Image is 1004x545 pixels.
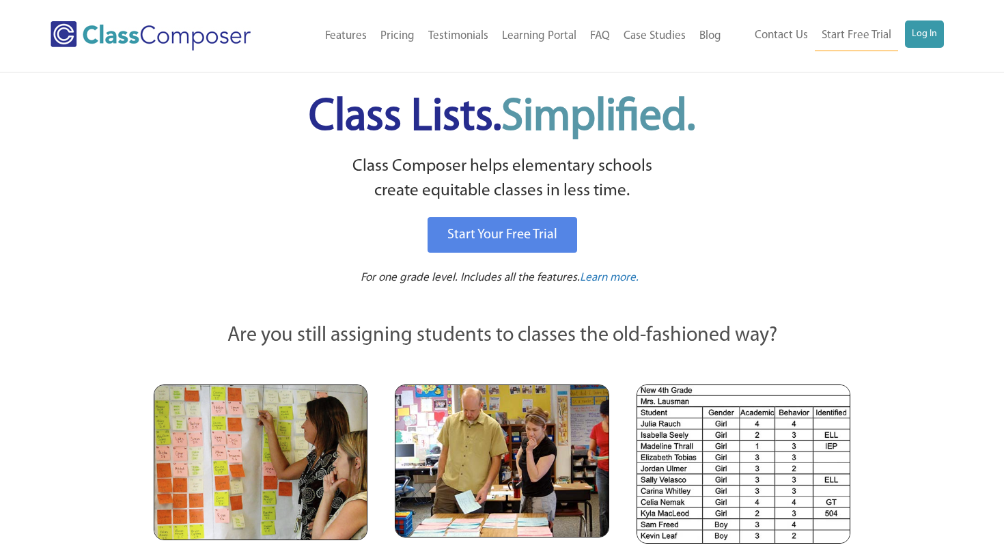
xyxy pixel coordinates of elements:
[421,21,495,51] a: Testimonials
[286,21,728,51] nav: Header Menu
[395,385,609,537] img: Blue and Pink Paper Cards
[580,272,639,283] span: Learn more.
[693,21,728,51] a: Blog
[748,20,815,51] a: Contact Us
[428,217,577,253] a: Start Your Free Trial
[309,96,695,140] span: Class Lists.
[51,21,251,51] img: Class Composer
[374,21,421,51] a: Pricing
[905,20,944,48] a: Log In
[728,20,944,51] nav: Header Menu
[580,270,639,287] a: Learn more.
[583,21,617,51] a: FAQ
[637,385,850,544] img: Spreadsheets
[152,154,852,204] p: Class Composer helps elementary schools create equitable classes in less time.
[361,272,580,283] span: For one grade level. Includes all the features.
[154,321,850,351] p: Are you still assigning students to classes the old-fashioned way?
[447,228,557,242] span: Start Your Free Trial
[495,21,583,51] a: Learning Portal
[617,21,693,51] a: Case Studies
[318,21,374,51] a: Features
[154,385,367,540] img: Teachers Looking at Sticky Notes
[501,96,695,140] span: Simplified.
[815,20,898,51] a: Start Free Trial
